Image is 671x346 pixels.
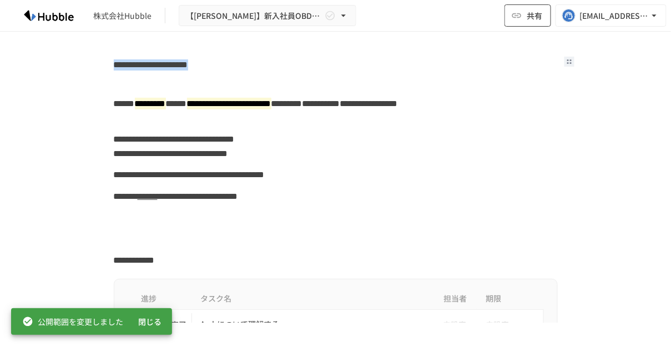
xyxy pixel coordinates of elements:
[486,313,509,335] span: 未設定
[434,318,466,330] span: 未設定
[556,4,667,27] button: [EMAIL_ADDRESS][DOMAIN_NAME]
[164,318,187,330] p: 未完了
[13,7,84,24] img: HzDRNkGCf7KYO4GfwKnzITak6oVsp5RHeZBEM1dQFiQ
[504,4,551,27] button: 共有
[128,288,192,310] th: 進捗
[132,312,168,332] button: 閉じる
[477,288,543,310] th: 期限
[186,9,322,23] span: 【[PERSON_NAME]】新入社員OBD用Arch
[22,312,123,332] div: 公開範囲を変更しました
[432,288,477,310] th: 担当者
[93,10,152,22] div: 株式会社Hubble
[201,317,424,331] p: Archについて理解する
[527,9,542,22] span: 共有
[580,9,649,23] div: [EMAIL_ADDRESS][DOMAIN_NAME]
[192,288,433,310] th: タスク名
[179,5,356,27] button: 【[PERSON_NAME]】新入社員OBD用Arch
[128,288,544,339] table: task table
